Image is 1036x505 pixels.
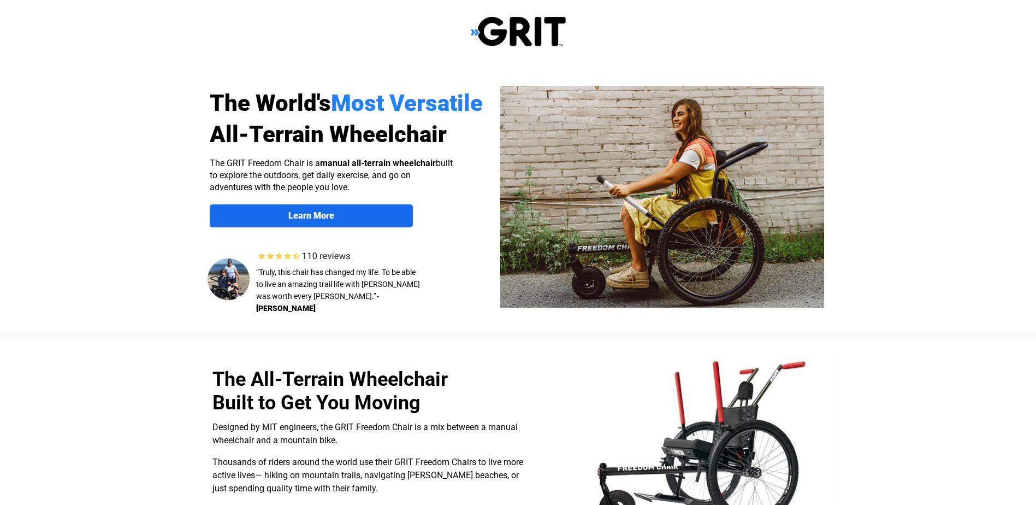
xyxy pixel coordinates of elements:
input: Get more information [39,264,133,285]
span: Most Versatile [331,90,483,116]
a: Learn More [210,204,413,227]
span: All-Terrain Wheelchair [210,121,447,148]
span: The All-Terrain Wheelchair Built to Get You Moving [212,368,448,414]
span: “Truly, this chair has changed my life. To be able to live an amazing trail life with [PERSON_NAM... [256,268,420,301]
span: Designed by MIT engineers, the GRIT Freedom Chair is a mix between a manual wheelchair and a moun... [212,422,518,445]
strong: Learn More [288,210,334,221]
span: The World's [210,90,331,116]
strong: manual all-terrain wheelchair [320,158,436,168]
span: The GRIT Freedom Chair is a built to explore the outdoors, get daily exercise, and go on adventur... [210,158,453,192]
span: Thousands of riders around the world use their GRIT Freedom Chairs to live more active lives— hik... [212,457,523,494]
